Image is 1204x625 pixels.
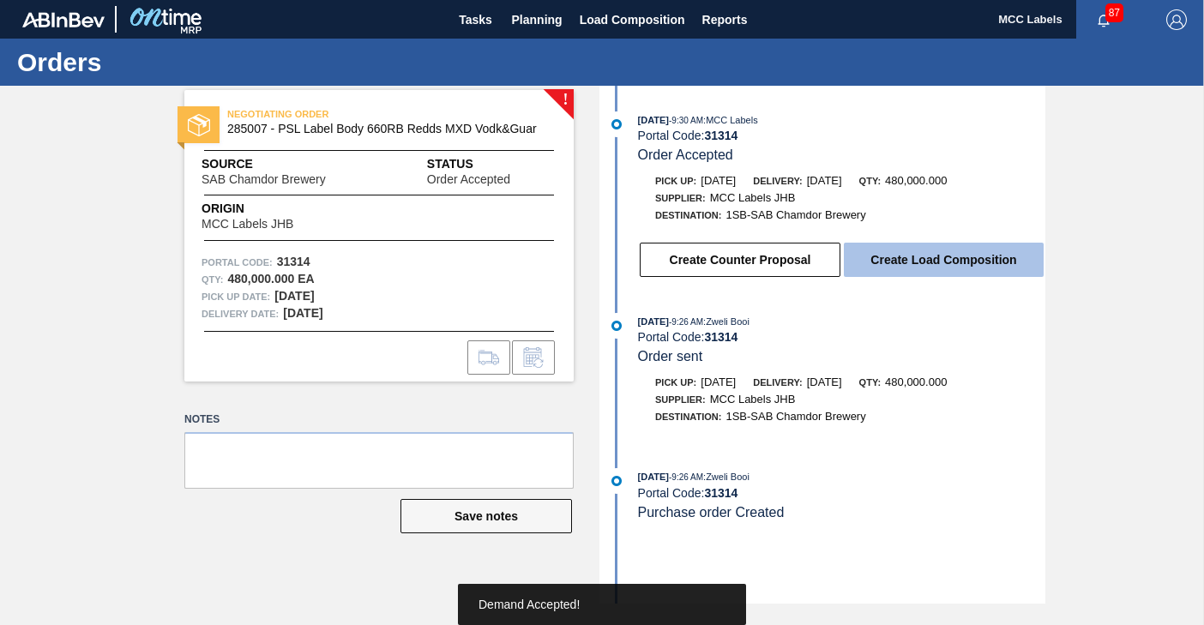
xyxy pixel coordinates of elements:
span: [DATE] [638,472,669,482]
span: [DATE] [701,174,736,187]
span: 480,000.000 [885,376,947,388]
h1: Orders [17,52,322,72]
img: atual [611,119,622,129]
span: Portal Code: [202,254,273,271]
span: Planning [512,9,563,30]
span: MCC Labels JHB [202,218,293,231]
span: Qty : [202,271,223,288]
span: Origin [202,200,336,218]
strong: [DATE] [274,289,314,303]
span: Qty: [859,176,881,186]
div: Go to Load Composition [467,340,510,375]
img: atual [611,321,622,331]
span: 1SB-SAB Chamdor Brewery [725,410,865,423]
span: - 9:26 AM [669,472,703,482]
button: Save notes [400,499,572,533]
span: Load Composition [580,9,685,30]
label: Notes [184,407,574,432]
div: Portal Code: [638,486,1045,500]
div: Portal Code: [638,330,1045,344]
strong: 31314 [704,129,737,142]
span: Order Accepted [427,173,510,186]
span: Destination: [655,412,721,422]
span: MCC Labels JHB [710,393,796,406]
span: [DATE] [638,316,669,327]
div: Portal Code: [638,129,1045,142]
span: : Zweli Booi [703,316,749,327]
span: Order Accepted [638,147,733,162]
span: Destination: [655,210,721,220]
button: Create Counter Proposal [640,243,840,277]
button: Notifications [1076,8,1131,32]
strong: 31314 [277,255,310,268]
span: 87 [1105,3,1123,22]
span: Source [202,155,377,173]
span: Supplier: [655,193,706,203]
img: Logout [1166,9,1187,30]
div: Inform order change [512,340,555,375]
img: status [188,114,210,136]
span: SAB Chamdor Brewery [202,173,326,186]
span: - 9:30 AM [669,116,703,125]
span: Pick up: [655,377,696,388]
strong: 480,000.000 EA [227,272,314,285]
span: : Zweli Booi [703,472,749,482]
img: atual [611,476,622,486]
span: 480,000.000 [885,174,947,187]
span: Reports [702,9,748,30]
span: [DATE] [638,115,669,125]
span: Pick up: [655,176,696,186]
span: 285007 - PSL Label Body 660RB Redds MXD Vodk&Guar [227,123,539,135]
strong: 31314 [704,330,737,344]
span: NEGOTIATING ORDER [227,105,467,123]
span: Tasks [457,9,495,30]
span: Supplier: [655,394,706,405]
button: Create Load Composition [844,243,1044,277]
span: MCC Labels JHB [710,191,796,204]
span: [DATE] [701,376,736,388]
span: Order sent [638,349,703,364]
strong: 31314 [704,486,737,500]
span: Qty: [859,377,881,388]
span: Delivery Date: [202,305,279,322]
span: Pick up Date: [202,288,270,305]
span: Delivery: [753,377,802,388]
span: : MCC Labels [703,115,758,125]
span: Demand Accepted! [479,598,580,611]
span: [DATE] [807,376,842,388]
span: Purchase order Created [638,505,785,520]
img: TNhmsLtSVTkK8tSr43FrP2fwEKptu5GPRR3wAAAABJRU5ErkJggg== [22,12,105,27]
span: 1SB-SAB Chamdor Brewery [725,208,865,221]
span: Status [427,155,557,173]
span: - 9:26 AM [669,317,703,327]
span: Delivery: [753,176,802,186]
span: [DATE] [807,174,842,187]
strong: [DATE] [283,306,322,320]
